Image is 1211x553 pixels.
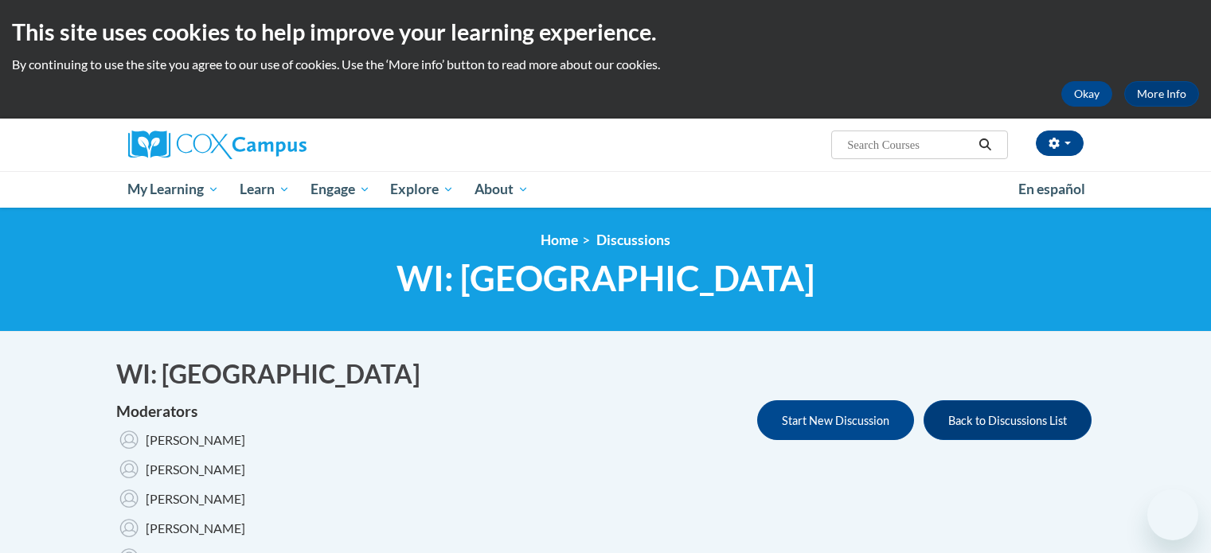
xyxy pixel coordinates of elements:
[397,257,814,299] span: WI: [GEOGRAPHIC_DATA]
[146,431,245,446] span: [PERSON_NAME]
[146,490,245,505] span: [PERSON_NAME]
[12,16,1199,48] h2: This site uses cookies to help improve your learning experience.
[116,456,142,481] img: Wendy Tindall
[116,515,142,540] img: Christine Geyer
[464,171,539,208] a: About
[924,400,1092,440] button: Back to Discussions List
[128,130,307,159] img: Cox Campus
[128,130,431,159] a: Cox Campus
[116,356,1096,392] h1: WI: [GEOGRAPHIC_DATA]
[846,135,973,154] input: Search Courses
[757,400,914,440] button: Start New Discussion
[380,171,464,208] a: Explore
[104,171,1107,208] div: Main menu
[390,180,454,199] span: Explore
[127,180,219,199] span: My Learning
[12,56,1199,73] p: By continuing to use the site you agree to our use of cookies. Use the ‘More info’ button to read...
[1008,173,1096,206] a: En español
[1061,81,1112,107] button: Okay
[973,135,997,154] button: Search
[1124,81,1199,107] a: More Info
[146,520,245,535] span: [PERSON_NAME]
[1018,181,1085,197] span: En español
[146,461,245,476] span: [PERSON_NAME]
[118,171,230,208] a: My Learning
[229,171,300,208] a: Learn
[300,171,381,208] a: Engage
[541,232,578,248] a: Home
[1036,130,1084,156] button: Account Settings
[116,400,245,423] h4: Moderators
[1147,489,1198,540] iframe: Button to launch messaging window
[311,180,370,199] span: Engage
[116,426,142,452] img: Rachel Conran
[596,232,670,248] span: Discussions
[240,180,290,199] span: Learn
[475,180,529,199] span: About
[116,485,142,511] img: Mary Hoover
